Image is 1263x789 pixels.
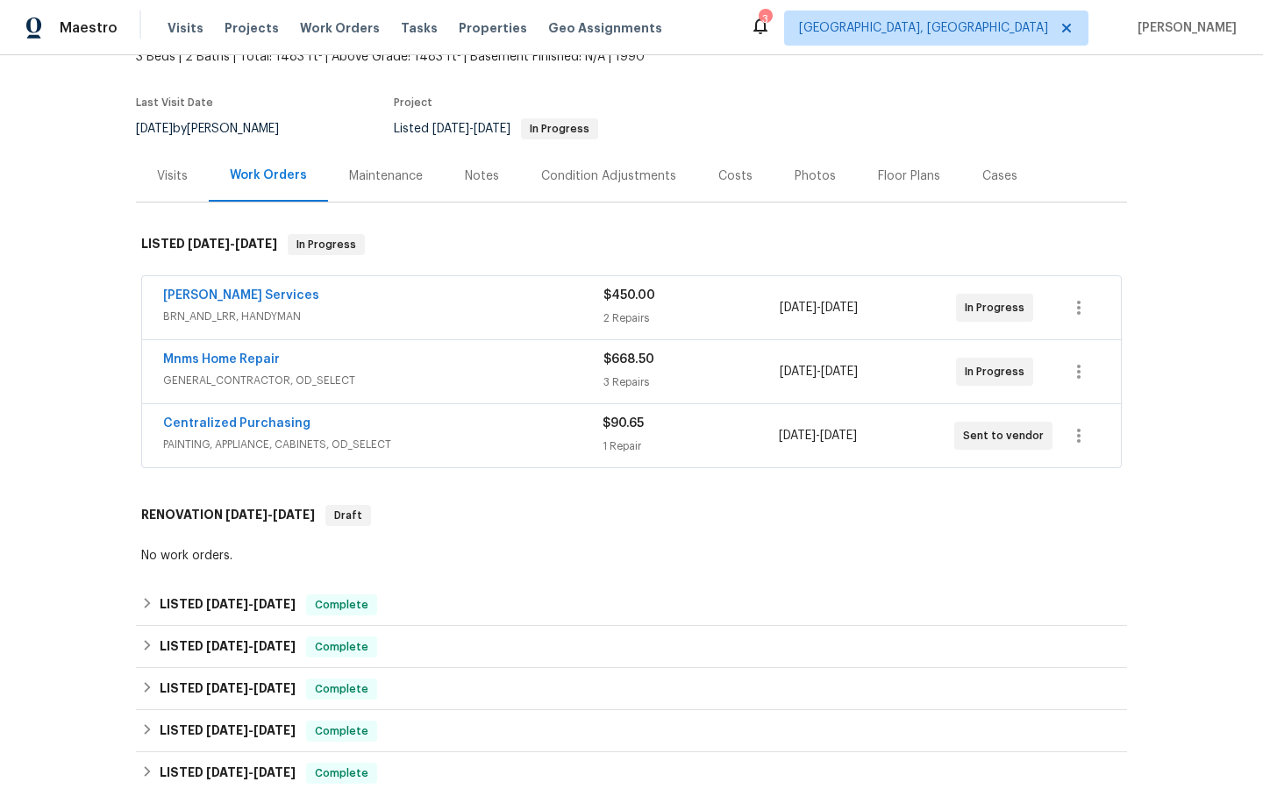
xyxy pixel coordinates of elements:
[718,167,753,185] div: Costs
[225,508,315,521] span: -
[136,97,213,108] span: Last Visit Date
[327,507,369,524] span: Draft
[253,682,296,694] span: [DATE]
[206,640,296,652] span: -
[160,679,296,700] h6: LISTED
[60,19,118,37] span: Maestro
[163,353,280,366] a: Mnms Home Repair
[349,167,423,185] div: Maintenance
[821,366,858,378] span: [DATE]
[253,598,296,610] span: [DATE]
[548,19,662,37] span: Geo Assignments
[163,308,603,325] span: BRN_AND_LRR, HANDYMAN
[136,123,173,135] span: [DATE]
[289,236,363,253] span: In Progress
[878,167,940,185] div: Floor Plans
[206,598,296,610] span: -
[1131,19,1237,37] span: [PERSON_NAME]
[779,430,816,442] span: [DATE]
[206,640,248,652] span: [DATE]
[157,167,188,185] div: Visits
[160,636,296,657] h6: LISTED
[141,547,1122,565] div: No work orders.
[235,238,277,250] span: [DATE]
[136,487,1127,544] div: RENOVATION [DATE]-[DATE]Draft
[136,626,1127,668] div: LISTED [DATE]-[DATE]Complete
[308,764,375,782] span: Complete
[230,167,307,184] div: Work Orders
[603,417,644,430] span: $90.65
[136,118,300,139] div: by [PERSON_NAME]
[206,724,248,736] span: [DATE]
[780,363,858,380] span: -
[206,766,248,778] span: [DATE]
[136,668,1127,710] div: LISTED [DATE]-[DATE]Complete
[821,302,858,314] span: [DATE]
[780,366,817,378] span: [DATE]
[308,596,375,614] span: Complete
[188,238,230,250] span: [DATE]
[603,353,654,366] span: $668.50
[160,594,296,615] h6: LISTED
[603,309,780,327] div: 2 Repairs
[206,682,248,694] span: [DATE]
[394,123,598,135] span: Listed
[965,299,1031,316] span: In Progress
[136,217,1127,273] div: LISTED [DATE]-[DATE]In Progress
[603,437,778,455] div: 1 Repair
[206,598,248,610] span: [DATE]
[603,289,655,302] span: $450.00
[465,167,499,185] div: Notes
[401,22,438,34] span: Tasks
[300,19,380,37] span: Work Orders
[308,722,375,740] span: Complete
[474,123,510,135] span: [DATE]
[308,638,375,656] span: Complete
[141,234,277,255] h6: LISTED
[273,508,315,521] span: [DATE]
[779,427,857,444] span: -
[965,363,1031,380] span: In Progress
[523,124,596,134] span: In Progress
[141,505,315,526] h6: RENOVATION
[206,682,296,694] span: -
[308,680,375,698] span: Complete
[963,427,1051,444] span: Sent to vendor
[432,123,510,135] span: -
[163,436,603,453] span: PAINTING, APPLIANCE, CABINETS, OD_SELECT
[163,289,319,302] a: [PERSON_NAME] Services
[780,299,858,316] span: -
[136,710,1127,752] div: LISTED [DATE]-[DATE]Complete
[394,97,432,108] span: Project
[253,766,296,778] span: [DATE]
[206,766,296,778] span: -
[795,167,836,185] div: Photos
[160,763,296,784] h6: LISTED
[163,417,310,430] a: Centralized Purchasing
[136,584,1127,626] div: LISTED [DATE]-[DATE]Complete
[541,167,676,185] div: Condition Adjustments
[432,123,469,135] span: [DATE]
[799,19,1048,37] span: [GEOGRAPHIC_DATA], [GEOGRAPHIC_DATA]
[168,19,203,37] span: Visits
[225,19,279,37] span: Projects
[780,302,817,314] span: [DATE]
[603,373,780,391] div: 3 Repairs
[253,640,296,652] span: [DATE]
[982,167,1017,185] div: Cases
[160,721,296,742] h6: LISTED
[253,724,296,736] span: [DATE]
[459,19,527,37] span: Properties
[820,430,857,442] span: [DATE]
[206,724,296,736] span: -
[225,508,268,521] span: [DATE]
[136,48,772,66] span: 3 Beds | 2 Baths | Total: 1483 ft² | Above Grade: 1483 ft² | Basement Finished: N/A | 1990
[759,11,771,28] div: 3
[163,372,603,389] span: GENERAL_CONTRACTOR, OD_SELECT
[188,238,277,250] span: -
